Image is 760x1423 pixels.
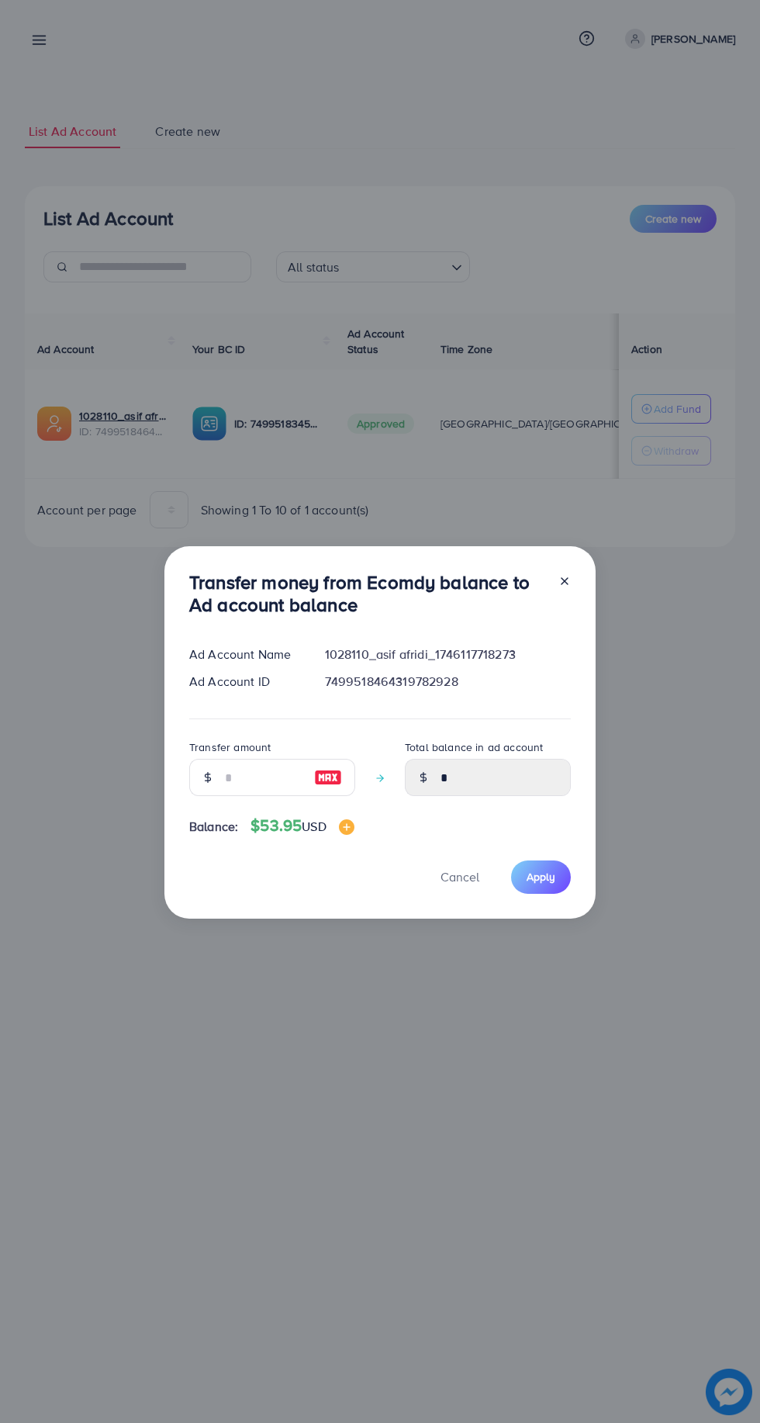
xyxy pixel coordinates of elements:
[405,739,543,755] label: Total balance in ad account
[177,673,313,691] div: Ad Account ID
[189,571,546,616] h3: Transfer money from Ecomdy balance to Ad account balance
[527,869,555,885] span: Apply
[313,646,583,663] div: 1028110_asif afridi_1746117718273
[339,819,354,835] img: image
[189,818,238,836] span: Balance:
[313,673,583,691] div: 7499518464319782928
[421,860,499,894] button: Cancel
[250,816,354,836] h4: $53.95
[177,646,313,663] div: Ad Account Name
[440,868,479,885] span: Cancel
[302,818,326,835] span: USD
[189,739,271,755] label: Transfer amount
[314,768,342,787] img: image
[511,860,571,894] button: Apply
